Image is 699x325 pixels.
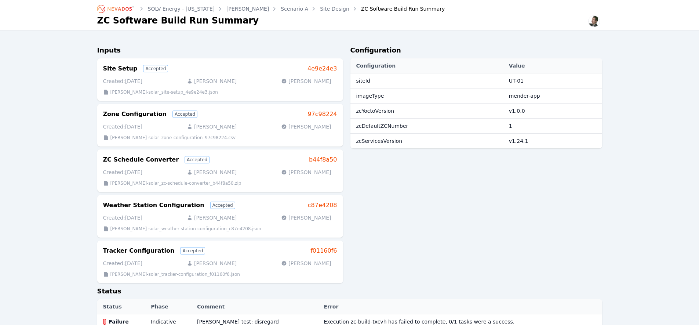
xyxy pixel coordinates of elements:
p: Created: [DATE] [103,77,142,85]
th: Error [320,299,602,314]
h3: Site Setup [103,64,138,73]
span: siteId [356,78,370,84]
th: Value [505,58,602,73]
p: Created: [DATE] [103,123,142,130]
p: [PERSON_NAME]-solar_weather-station-configuration_c87e4208.json [110,226,261,232]
div: Accepted [210,202,235,209]
h1: ZC Software Build Run Summary [97,15,259,26]
a: 97c98224 [307,110,337,119]
a: c87e4208 [308,201,337,210]
h3: Weather Station Configuration [103,201,204,210]
td: v1.0.0 [505,104,602,119]
p: [PERSON_NAME] [281,77,331,85]
p: [PERSON_NAME]-solar_zone-configuration_97c98224.csv [110,135,236,141]
a: [PERSON_NAME] [226,5,269,12]
a: Scenario A [281,5,308,12]
h2: Configuration [350,45,602,58]
p: [PERSON_NAME] [187,169,237,176]
p: Created: [DATE] [103,260,142,267]
p: [PERSON_NAME] [187,123,237,130]
p: [PERSON_NAME] [187,77,237,85]
nav: Breadcrumb [97,3,445,15]
a: f01160f6 [310,246,337,255]
p: [PERSON_NAME] [187,260,237,267]
h3: ZC Schedule Converter [103,155,179,164]
a: 4e9e24e3 [307,64,337,73]
th: Comment [193,299,320,314]
p: [PERSON_NAME]-solar_zc-schedule-converter_b44f8a50.zip [110,180,241,186]
p: [PERSON_NAME] [187,214,237,221]
p: [PERSON_NAME]-solar_site-setup_4e9e24e3.json [110,89,218,95]
th: Phase [147,299,193,314]
h3: Tracker Configuration [103,246,175,255]
img: Alex Kushner [588,15,600,27]
h2: Inputs [97,45,343,58]
p: Created: [DATE] [103,169,142,176]
td: v1.24.1 [505,134,602,149]
span: zcDefaultZCNumber [356,123,408,129]
p: [PERSON_NAME]-solar_tracker-configuration_f01160f6.json [110,271,240,277]
th: Configuration [350,58,505,73]
div: Accepted [180,247,205,254]
p: Created: [DATE] [103,214,142,221]
a: SOLV Energy - [US_STATE] [148,5,215,12]
span: zcServicesVersion [356,138,403,144]
h3: Zone Configuration [103,110,167,119]
div: ZC Software Build Run Summary [351,5,445,12]
div: Accepted [172,111,197,118]
div: Accepted [143,65,168,72]
div: Accepted [185,156,210,163]
td: UT-01 [505,73,602,89]
span: zcYoctoVersion [356,108,394,114]
th: Status [97,299,148,314]
p: [PERSON_NAME] [281,123,331,130]
td: 1 [505,119,602,134]
p: [PERSON_NAME] [281,260,331,267]
span: imageType [356,93,384,99]
h2: Status [97,286,602,299]
p: [PERSON_NAME] [281,169,331,176]
a: Site Design [320,5,349,12]
td: mender-app [505,89,602,104]
p: [PERSON_NAME] [281,214,331,221]
a: b44f8a50 [309,155,337,164]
